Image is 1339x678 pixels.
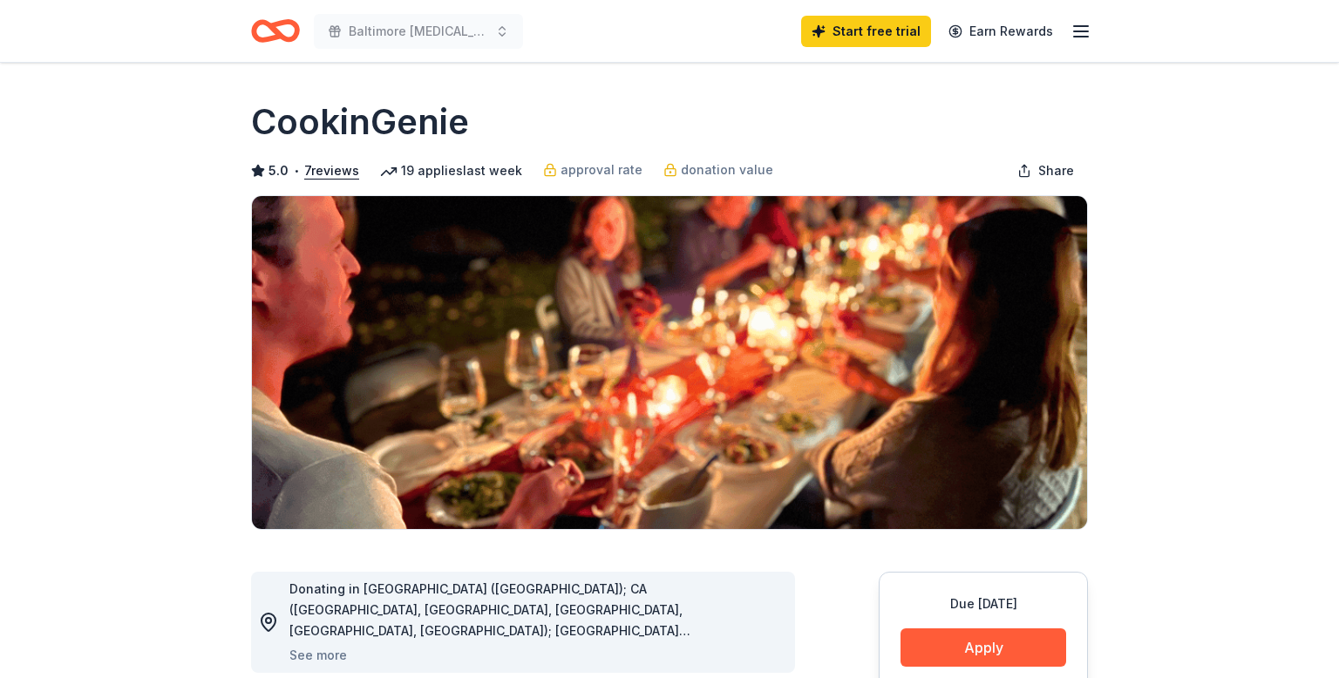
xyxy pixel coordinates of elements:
button: Baltimore [MEDICAL_DATA] Support Group Annual Fundraiser [314,14,523,49]
a: Start free trial [801,16,931,47]
h1: CookinGenie [251,98,469,146]
a: Home [251,10,300,51]
button: 7reviews [304,160,359,181]
span: • [294,164,300,178]
img: Image for CookinGenie [252,196,1087,529]
button: Share [1003,153,1088,188]
span: Share [1038,160,1074,181]
a: donation value [663,159,773,180]
div: 19 applies last week [380,160,522,181]
span: donation value [681,159,773,180]
a: approval rate [543,159,642,180]
button: Apply [901,628,1066,667]
span: approval rate [561,159,642,180]
span: 5.0 [268,160,289,181]
span: Baltimore [MEDICAL_DATA] Support Group Annual Fundraiser [349,21,488,42]
a: Earn Rewards [938,16,1064,47]
button: See more [289,645,347,666]
div: Due [DATE] [901,593,1066,614]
